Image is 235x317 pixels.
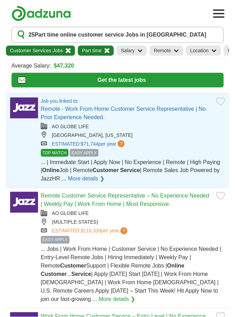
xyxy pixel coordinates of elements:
[120,168,140,173] strong: Service
[120,227,127,234] span: ?
[41,106,206,120] a: Remote - Work From Home Customer Service Representative | No Prior Experience Needed.
[52,227,129,235] a: ESTIMATED:$110,339per year?
[68,175,105,183] a: More details ❯
[54,62,74,70] a: $47,320
[29,31,35,39] span: 25
[186,46,221,56] a: Location
[10,47,63,54] h2: Customer Services Jobs
[41,98,211,105] p: Job you linked to:
[81,141,98,147] span: $71,744
[41,236,69,244] span: EASY APPLY
[154,47,171,54] h2: Remote
[81,228,101,234] span: $110,339
[41,246,222,302] span: ... Jobs | Work From Home | Customer Service | No Experience Needed | Entry-Level Remote Jobs | H...
[12,27,224,43] button: 25Part time online customer service Jobs in [GEOGRAPHIC_DATA]
[12,62,224,70] div: Average Salary:
[190,47,209,54] h2: Location
[42,168,60,173] strong: Online
[216,192,225,200] button: Add to favorite jobs
[70,149,98,157] span: EASY APPLY
[6,46,75,56] a: Customer Services Jobs
[118,140,125,147] span: ?
[41,149,68,157] span: TOP MATCH
[216,98,225,106] button: Add to favorite jobs
[41,159,220,182] span: ... | Immediate Start | Apply Now | No Experience | Remote | High Paying | Job | Remote | Remote ...
[72,271,91,277] strong: Service
[82,47,102,54] h2: Part time
[41,123,225,130] div: AO GLOBE LIFE
[41,193,210,207] a: Remote Customer Service Representative – No Experience Needed | Weekly Pay | Work From Home | Mos...
[12,6,71,21] img: Adzuna logo
[52,140,126,148] a: ESTIMATED:$71,744per year?
[93,168,119,173] strong: Customer
[10,192,38,213] img: Company logo
[211,6,227,21] button: Toggle main navigation menu
[60,263,87,269] strong: Customer
[121,47,135,54] h2: Salary
[41,219,225,226] div: (MULTIPLE STATES)
[41,132,225,139] div: [GEOGRAPHIC_DATA], [US_STATE]
[78,46,114,56] a: Part time
[41,271,67,277] strong: Customer
[167,263,185,269] strong: Online
[99,295,135,304] a: More details ❯
[29,31,207,39] h1: Part time online customer service Jobs in [GEOGRAPHIC_DATA]
[10,98,38,118] img: Company logo
[41,210,225,217] div: AO GLOBE LIFE
[150,46,183,56] a: Remote
[26,76,218,84] span: Get the latest jobs
[12,73,224,87] button: Get the latest jobs
[117,46,147,56] a: Salary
